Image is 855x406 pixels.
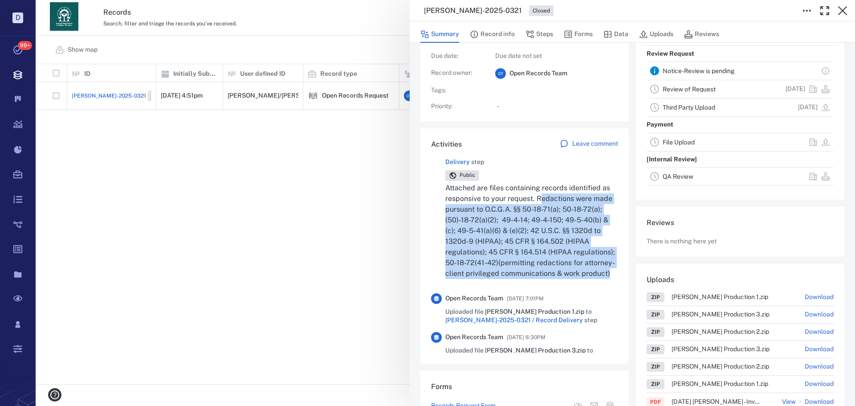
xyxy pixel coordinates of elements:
[798,103,818,112] p: [DATE]
[798,2,816,20] button: Toggle to Edit Boxes
[564,26,593,43] button: Forms
[647,186,695,202] p: Record Delivery
[509,69,567,78] span: Open Records Team
[684,26,719,43] button: Reviews
[663,173,693,180] a: QA Review
[639,26,673,43] button: Uploads
[431,52,484,61] p: Due date :
[445,346,618,364] span: Uploaded file to step
[647,152,697,168] p: [Internal Review]
[525,26,553,43] button: Steps
[647,46,694,62] p: Review Request
[805,293,834,302] a: Download
[651,328,660,336] div: ZIP
[805,328,834,336] a: Download
[18,41,32,50] span: 99+
[672,381,790,387] span: [PERSON_NAME] Production 1.zip
[458,172,477,179] span: Public
[424,5,522,16] h3: [PERSON_NAME]-2025-0321
[647,217,834,228] h6: Reviews
[431,102,484,111] p: Priority :
[651,311,660,319] div: ZIP
[672,398,782,405] span: [DATE] [PERSON_NAME] - Invoice .pdf
[603,26,628,43] button: Data
[431,69,484,78] p: Record owner :
[20,6,38,14] span: Help
[12,12,23,23] p: D
[495,68,506,79] div: O T
[651,380,660,388] div: ZIP
[647,275,674,285] h6: Uploads
[531,7,552,15] span: Closed
[445,316,583,324] a: [PERSON_NAME]-2025-0321 / Record Delivery
[816,2,834,20] button: Toggle Fullscreen
[485,347,587,354] span: [PERSON_NAME] Production 3.zip
[445,149,593,165] a: [PERSON_NAME]-2025-0321 / Record Delivery
[572,139,618,148] p: Leave comment
[805,362,834,371] a: Download
[485,308,586,315] span: [PERSON_NAME] Production 1.zip
[672,363,791,369] span: [PERSON_NAME] Production 2.zip
[420,128,629,371] div: ActivitiesLeave commentCommented[PERSON_NAME]-2025-0321 / Record Delivery stepPublicAttached are ...
[495,52,618,61] p: Due date not set
[650,398,661,406] div: PDF
[445,183,618,279] p: Attached are files containing records identified as responsive to your request. Redactions were m...
[647,117,673,133] p: Payment
[507,332,546,343] span: [DATE] 6:30PM
[507,293,544,304] span: [DATE] 7:01PM
[805,345,834,354] a: Download
[663,86,716,93] a: Review of Request
[470,26,515,43] button: Record info
[672,311,792,317] span: [PERSON_NAME] Production 3.zip
[431,381,618,392] h6: Forms
[834,2,851,20] button: Close
[445,294,503,303] span: Open Records Team
[431,139,462,150] h6: Activities
[647,237,717,246] p: There is nothing here yet
[497,102,618,111] p: -
[560,139,618,150] a: Leave comment
[805,310,834,319] a: Download
[445,308,618,325] span: Uploaded file to step
[431,86,484,95] p: Tags :
[651,345,660,353] div: ZIP
[672,346,792,352] span: [PERSON_NAME] Production 3.zip
[786,85,805,94] p: [DATE]
[445,149,618,166] span: Commented step
[420,26,459,43] button: Summary
[805,380,834,389] a: Download
[663,104,715,111] a: Third Party Upload
[663,67,735,74] a: Notice-Review is pending
[636,207,844,264] div: ReviewsThere is nothing here yet
[651,293,660,301] div: ZIP
[672,294,790,300] span: [PERSON_NAME] Production 1.zip
[651,363,660,371] div: ZIP
[672,328,791,335] span: [PERSON_NAME] Production 2.zip
[445,333,503,342] span: Open Records Team
[663,139,695,146] a: File Upload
